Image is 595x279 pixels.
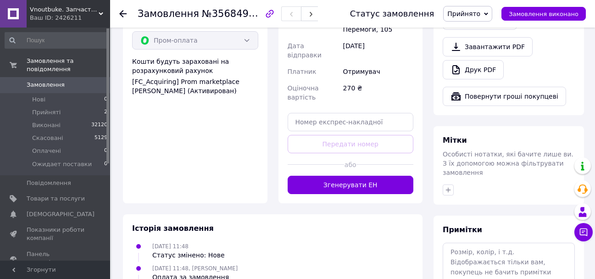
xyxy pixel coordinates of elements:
a: Друк PDF [443,60,504,79]
span: 0 [104,147,107,155]
div: [DATE] [341,38,415,63]
span: [DATE] 11:48, [PERSON_NAME] [152,265,238,272]
input: Номер експрес-накладної [288,113,414,131]
span: Нові [32,95,45,104]
div: 270 ₴ [341,80,415,106]
span: Особисті нотатки, які бачите лише ви. З їх допомогою можна фільтрувати замовлення [443,151,573,176]
span: Платник [288,68,317,75]
span: Виконані [32,121,61,129]
span: Дата відправки [288,42,322,59]
span: 2 [104,108,107,117]
a: Завантажити PDF [443,37,533,56]
span: Vnoutbuke. Запчастини для ноутбуків опт - роздріб ! [30,6,99,14]
span: Замовлення виконано [509,11,578,17]
div: Ваш ID: 2426211 [30,14,110,22]
div: Повернутися назад [119,9,127,18]
span: Оплачені [32,147,61,155]
span: [DATE] 11:48 [152,243,189,250]
span: Мітки [443,136,467,145]
button: Чат з покупцем [574,223,593,241]
span: Повідомлення [27,179,71,187]
span: або [344,160,356,169]
span: 0 [104,95,107,104]
div: Отримувач [341,63,415,80]
span: Ожидает поставки [32,160,92,168]
div: Кошти будуть зараховані на розрахунковий рахунок [132,57,258,95]
span: №356849487 [202,8,267,19]
span: 0 [104,160,107,168]
span: Прийняті [32,108,61,117]
span: Примітки [443,225,482,234]
button: Замовлення виконано [501,7,586,21]
span: Панель управління [27,250,85,267]
span: Показники роботи компанії [27,226,85,242]
div: Статус замовлення [350,9,434,18]
button: Згенерувати ЕН [288,176,414,194]
div: Статус змінено: Нове [152,251,225,260]
span: Історія замовлення [132,224,214,233]
div: [FC_Acquiring] Prom marketplace [PERSON_NAME] (Активирован) [132,77,258,95]
input: Пошук [5,32,108,49]
span: Замовлення [27,81,65,89]
span: 32120 [91,121,107,129]
span: Прийнято [447,10,480,17]
span: 5129 [95,134,107,142]
span: Замовлення [138,8,199,19]
span: Товари та послуги [27,195,85,203]
span: Оціночна вартість [288,84,319,101]
span: Скасовані [32,134,63,142]
span: [DEMOGRAPHIC_DATA] [27,210,95,218]
span: Замовлення та повідомлення [27,57,110,73]
button: Повернути гроші покупцеві [443,87,566,106]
